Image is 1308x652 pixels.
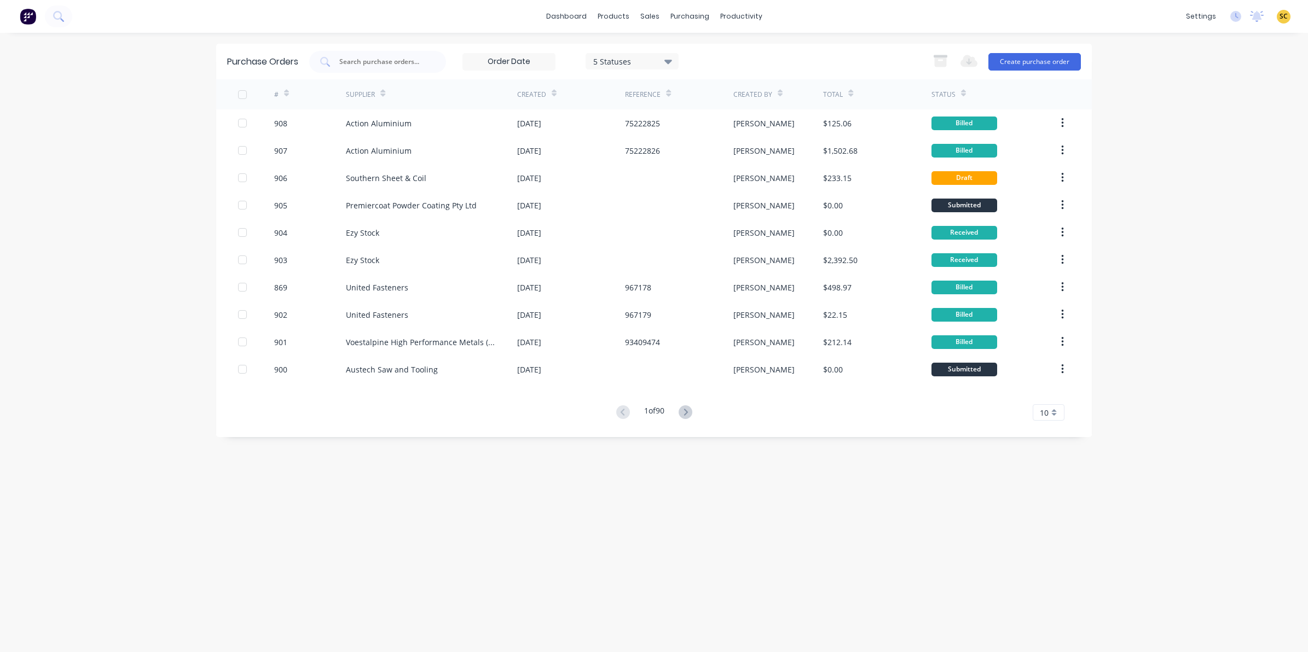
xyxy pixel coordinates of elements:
div: [DATE] [517,254,541,266]
div: sales [635,8,665,25]
div: [PERSON_NAME] [733,172,795,184]
div: 901 [274,336,287,348]
div: Austech Saw and Tooling [346,364,438,375]
div: 906 [274,172,287,184]
div: Ezy Stock [346,254,379,266]
div: $22.15 [823,309,847,321]
div: $498.97 [823,282,852,293]
div: $0.00 [823,364,843,375]
div: [PERSON_NAME] [733,145,795,156]
div: Received [931,226,997,240]
div: Billed [931,308,997,322]
div: Billed [931,281,997,294]
div: 908 [274,118,287,129]
div: 93409474 [625,336,660,348]
span: 10 [1040,407,1049,418]
div: purchasing [665,8,715,25]
div: [DATE] [517,227,541,238]
div: [PERSON_NAME] [733,364,795,375]
div: Premiercoat Powder Coating Pty Ltd [346,200,477,211]
div: Voestalpine High Performance Metals ([GEOGRAPHIC_DATA]) [346,336,495,348]
div: $2,392.50 [823,254,858,266]
div: Southern Sheet & Coil [346,172,426,184]
div: Submitted [931,199,997,212]
div: 5 Statuses [593,55,672,67]
div: 905 [274,200,287,211]
div: Total [823,90,843,100]
div: Created [517,90,546,100]
div: # [274,90,279,100]
div: $1,502.68 [823,145,858,156]
div: [DATE] [517,200,541,211]
div: $125.06 [823,118,852,129]
div: 75222825 [625,118,660,129]
div: $0.00 [823,227,843,238]
div: United Fasteners [346,282,408,293]
div: $233.15 [823,172,852,184]
div: [PERSON_NAME] [733,200,795,211]
div: settings [1180,8,1222,25]
div: $212.14 [823,336,852,348]
div: Draft [931,171,997,185]
div: 1 of 90 [644,405,664,421]
div: 900 [274,364,287,375]
div: Submitted [931,363,997,376]
div: [DATE] [517,118,541,129]
div: [PERSON_NAME] [733,254,795,266]
div: [PERSON_NAME] [733,282,795,293]
div: Billed [931,117,997,130]
div: 967179 [625,309,651,321]
div: [PERSON_NAME] [733,227,795,238]
div: [DATE] [517,336,541,348]
div: [DATE] [517,172,541,184]
div: Action Aluminium [346,145,412,156]
input: Search purchase orders... [338,56,429,67]
div: productivity [715,8,768,25]
span: SC [1280,11,1288,21]
button: Create purchase order [988,53,1081,71]
div: 907 [274,145,287,156]
div: 75222826 [625,145,660,156]
div: Supplier [346,90,375,100]
div: $0.00 [823,200,843,211]
div: [PERSON_NAME] [733,309,795,321]
a: dashboard [541,8,592,25]
div: [DATE] [517,364,541,375]
div: 903 [274,254,287,266]
div: 869 [274,282,287,293]
div: Billed [931,335,997,349]
input: Order Date [463,54,555,70]
div: Ezy Stock [346,227,379,238]
div: [DATE] [517,282,541,293]
div: 904 [274,227,287,238]
div: 902 [274,309,287,321]
div: Created By [733,90,772,100]
img: Factory [20,8,36,25]
div: Reference [625,90,661,100]
div: 967178 [625,282,651,293]
div: [PERSON_NAME] [733,118,795,129]
div: United Fasteners [346,309,408,321]
div: Billed [931,144,997,158]
div: Status [931,90,956,100]
div: Received [931,253,997,267]
div: Purchase Orders [227,55,298,68]
div: [PERSON_NAME] [733,336,795,348]
div: [DATE] [517,309,541,321]
div: [DATE] [517,145,541,156]
div: products [592,8,635,25]
div: Action Aluminium [346,118,412,129]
